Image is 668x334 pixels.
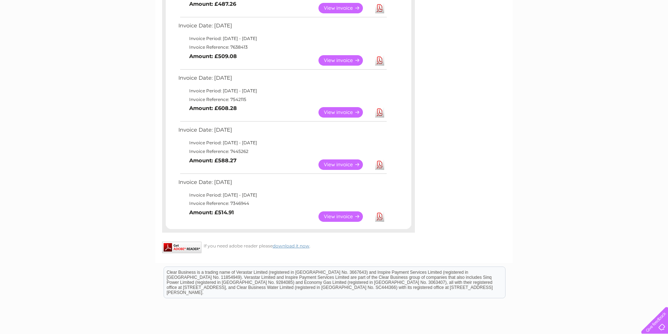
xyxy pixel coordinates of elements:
a: Contact [620,31,638,36]
div: Clear Business is a trading name of Verastar Limited (registered in [GEOGRAPHIC_DATA] No. 3667643... [164,4,505,35]
b: Amount: £588.27 [189,157,237,164]
b: Amount: £487.26 [189,1,236,7]
b: Amount: £509.08 [189,53,237,60]
b: Amount: £514.91 [189,209,234,216]
a: View [318,159,372,170]
td: Invoice Reference: 7638413 [177,43,388,52]
a: Log out [645,31,662,36]
a: 0333 014 3131 [532,4,582,13]
a: Water [541,31,555,36]
a: Energy [559,31,575,36]
td: Invoice Date: [DATE] [177,125,388,139]
td: Invoice Date: [DATE] [177,21,388,34]
td: Invoice Date: [DATE] [177,177,388,191]
img: logo.png [23,19,60,41]
td: Invoice Reference: 7346944 [177,199,388,208]
a: Download [375,159,384,170]
td: Invoice Date: [DATE] [177,73,388,87]
a: Download [375,107,384,118]
td: Invoice Period: [DATE] - [DATE] [177,139,388,147]
a: Download [375,3,384,13]
a: download it now [273,243,309,249]
td: Invoice Period: [DATE] - [DATE] [177,191,388,199]
a: Telecoms [579,31,601,36]
b: Amount: £608.28 [189,105,237,111]
td: Invoice Reference: 7542115 [177,95,388,104]
a: View [318,211,372,222]
td: Invoice Period: [DATE] - [DATE] [177,34,388,43]
a: Download [375,55,384,66]
a: Blog [605,31,616,36]
a: Download [375,211,384,222]
a: View [318,107,372,118]
a: View [318,3,372,13]
td: Invoice Period: [DATE] - [DATE] [177,87,388,95]
a: View [318,55,372,66]
div: If you need adobe reader please . [162,242,415,249]
td: Invoice Reference: 7445262 [177,147,388,156]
